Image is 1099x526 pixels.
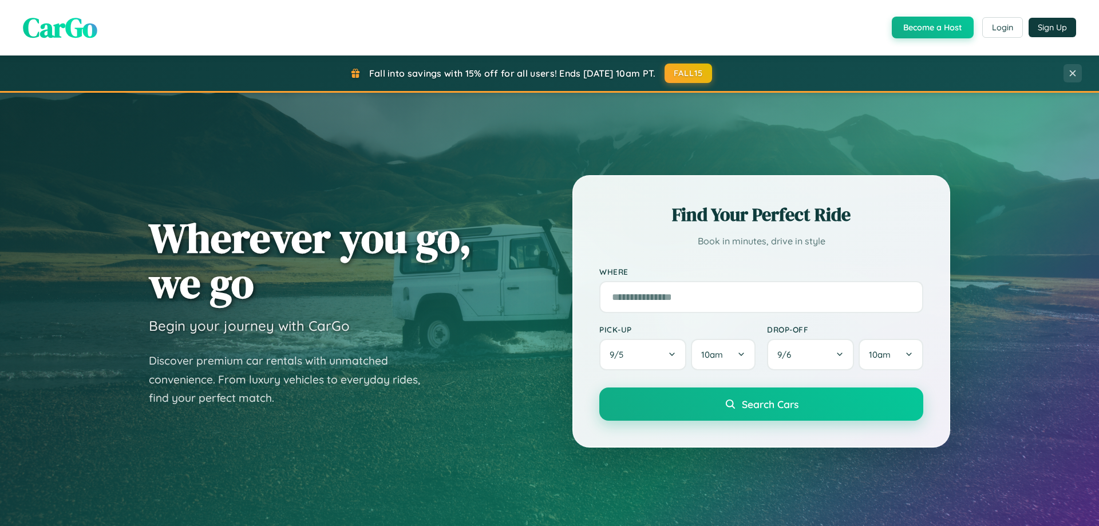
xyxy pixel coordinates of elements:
[767,339,854,370] button: 9/6
[859,339,923,370] button: 10am
[701,349,723,360] span: 10am
[599,325,756,334] label: Pick-up
[149,215,472,306] h1: Wherever you go, we go
[599,339,686,370] button: 9/5
[892,17,974,38] button: Become a Host
[149,317,350,334] h3: Begin your journey with CarGo
[149,351,435,408] p: Discover premium car rentals with unmatched convenience. From luxury vehicles to everyday rides, ...
[599,233,923,250] p: Book in minutes, drive in style
[1029,18,1076,37] button: Sign Up
[665,64,713,83] button: FALL15
[23,9,97,46] span: CarGo
[599,202,923,227] h2: Find Your Perfect Ride
[599,267,923,276] label: Where
[369,68,656,79] span: Fall into savings with 15% off for all users! Ends [DATE] 10am PT.
[691,339,756,370] button: 10am
[599,387,923,421] button: Search Cars
[869,349,891,360] span: 10am
[767,325,923,334] label: Drop-off
[742,398,798,410] span: Search Cars
[610,349,629,360] span: 9 / 5
[777,349,797,360] span: 9 / 6
[982,17,1023,38] button: Login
